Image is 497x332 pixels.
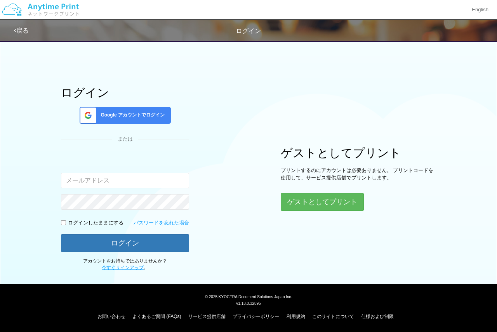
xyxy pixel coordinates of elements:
[61,173,189,188] input: メールアドレス
[236,28,261,34] span: ログイン
[132,314,181,319] a: よくあるご質問 (FAQs)
[61,258,189,271] p: アカウントをお持ちではありませんか？
[361,314,394,319] a: 仕様および制限
[188,314,226,319] a: サービス提供店舗
[102,265,144,270] a: 今すぐサインアップ
[68,219,123,227] p: ログインしたままにする
[281,167,436,181] p: プリントするのにアカウントは必要ありません。 プリントコードを使用して、サービス提供店舗でプリントします。
[287,314,305,319] a: 利用規約
[97,314,125,319] a: お問い合わせ
[97,112,165,118] span: Google アカウントでログイン
[61,86,189,99] h1: ログイン
[281,146,436,159] h1: ゲストとしてプリント
[61,234,189,252] button: ログイン
[281,193,364,211] button: ゲストとしてプリント
[236,301,261,306] span: v1.18.0.32895
[205,294,292,299] span: © 2025 KYOCERA Document Solutions Japan Inc.
[233,314,279,319] a: プライバシーポリシー
[312,314,354,319] a: このサイトについて
[61,136,189,143] div: または
[102,265,148,270] span: 。
[134,219,189,227] a: パスワードを忘れた場合
[14,27,29,34] a: 戻る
